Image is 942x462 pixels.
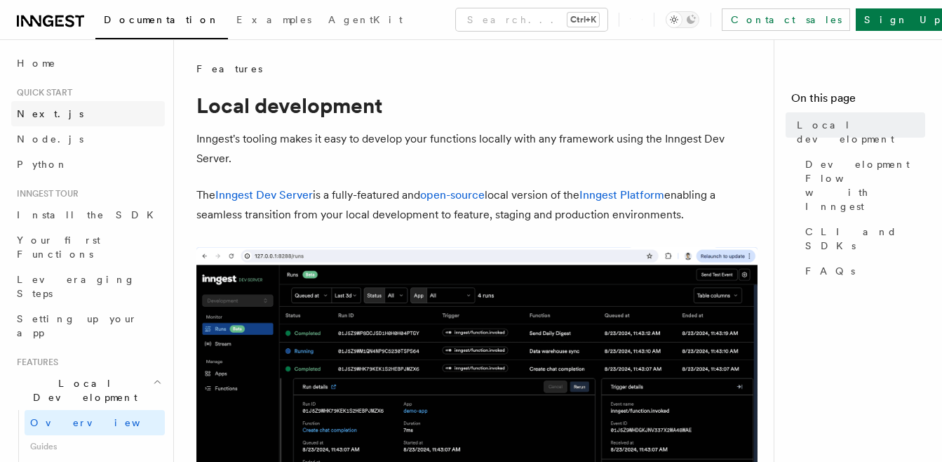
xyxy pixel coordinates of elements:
[236,14,311,25] span: Examples
[800,219,925,258] a: CLI and SDKs
[797,118,925,146] span: Local development
[805,264,855,278] span: FAQs
[25,410,165,435] a: Overview
[228,4,320,38] a: Examples
[722,8,850,31] a: Contact sales
[328,14,403,25] span: AgentKit
[791,112,925,152] a: Local development
[17,313,137,338] span: Setting up your app
[17,159,68,170] span: Python
[17,235,100,260] span: Your first Functions
[456,8,607,31] button: Search...Ctrl+K
[800,258,925,284] a: FAQs
[17,56,56,70] span: Home
[11,87,72,98] span: Quick start
[17,209,162,220] span: Install the SDK
[11,357,58,368] span: Features
[11,202,165,227] a: Install the SDK
[11,101,165,126] a: Next.js
[17,133,83,145] span: Node.js
[11,371,165,410] button: Local Development
[25,435,165,458] span: Guides
[11,51,165,76] a: Home
[11,126,165,152] a: Node.js
[666,11,699,28] button: Toggle dark mode
[320,4,411,38] a: AgentKit
[805,157,925,213] span: Development Flow with Inngest
[95,4,228,39] a: Documentation
[11,188,79,199] span: Inngest tour
[17,108,83,119] span: Next.js
[805,225,925,253] span: CLI and SDKs
[11,267,165,306] a: Leveraging Steps
[579,188,664,202] a: Inngest Platform
[30,417,175,428] span: Overview
[104,14,220,25] span: Documentation
[11,376,153,404] span: Local Development
[11,306,165,345] a: Setting up your app
[196,129,758,169] p: Inngest's tooling makes it easy to develop your functions locally with any framework using the In...
[420,188,485,202] a: open-source
[17,274,135,299] span: Leveraging Steps
[196,185,758,225] p: The is a fully-featured and local version of the enabling a seamless transition from your local d...
[800,152,925,219] a: Development Flow with Inngest
[215,188,313,202] a: Inngest Dev Server
[11,227,165,267] a: Your first Functions
[791,90,925,112] h4: On this page
[196,62,262,76] span: Features
[567,13,599,27] kbd: Ctrl+K
[11,152,165,177] a: Python
[196,93,758,118] h1: Local development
